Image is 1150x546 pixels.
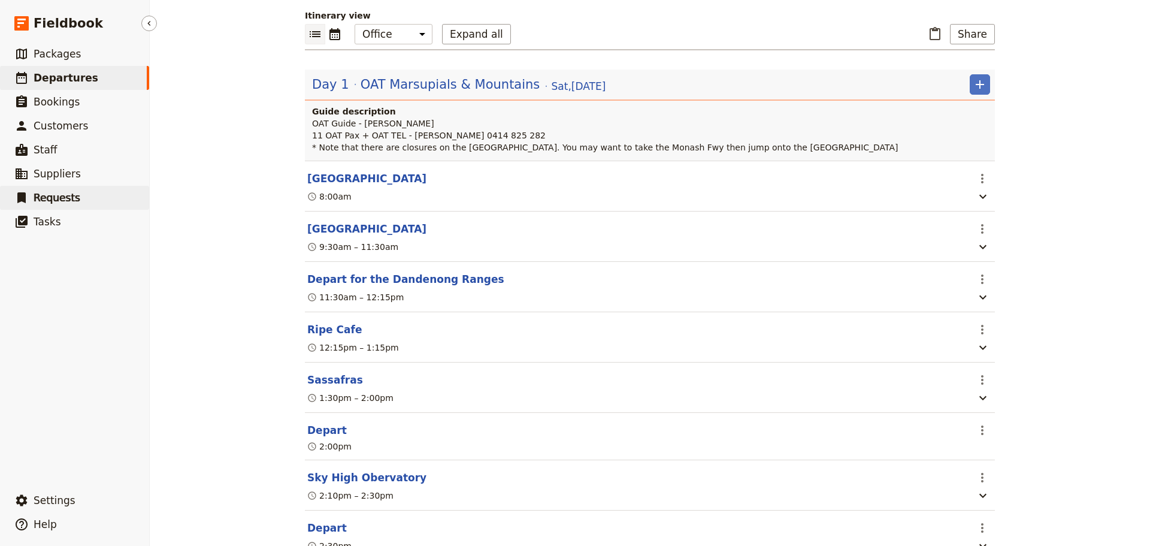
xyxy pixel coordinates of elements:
div: 11:30am – 12:15pm [307,291,404,303]
div: 2:10pm – 2:30pm [307,490,394,502]
button: Edit this itinerary item [307,423,347,438]
button: List view [305,24,325,44]
span: Tasks [34,216,61,228]
span: Requests [34,192,80,204]
div: 8:00am [307,191,352,203]
span: Suppliers [34,168,81,180]
button: Actions [972,219,992,239]
button: Actions [972,467,992,488]
button: Expand all [442,24,511,44]
span: Fieldbook [34,14,103,32]
p: OAT Guide - [PERSON_NAME] 11 OAT Pax + OAT TEL - [PERSON_NAME] 0414 825 282 * Note that there are... [312,117,990,153]
span: Customers [34,120,88,132]
span: Staff [34,144,57,156]
button: Actions [972,420,992,441]
button: Actions [972,269,992,289]
button: Edit day information [312,76,606,93]
h4: Guide description [312,105,990,117]
button: Actions [972,370,992,390]
button: Calendar view [325,24,345,44]
button: Add [970,74,990,95]
span: Help [34,518,57,530]
button: Edit this itinerary item [307,222,426,236]
span: Settings [34,494,75,506]
div: 12:15pm – 1:15pm [307,342,399,354]
div: 2:00pm [307,441,352,453]
button: Share [950,24,995,44]
button: Actions [972,168,992,189]
span: Day 1 [312,76,349,93]
button: Edit this itinerary item [307,322,362,337]
button: Edit this itinerary item [307,171,426,186]
button: Paste itinerary item [925,24,945,44]
div: 1:30pm – 2:00pm [307,392,394,404]
button: Hide menu [141,16,157,31]
span: Departures [34,72,98,84]
button: Edit this itinerary item [307,373,363,387]
span: Bookings [34,96,80,108]
p: Itinerary view [305,10,995,22]
div: 9:30am – 11:30am [307,241,398,253]
span: Sat , [DATE] [552,79,606,93]
button: Actions [972,518,992,538]
button: Edit this itinerary item [307,272,504,286]
button: Edit this itinerary item [307,521,347,535]
span: Packages [34,48,81,60]
button: Actions [972,319,992,340]
button: Edit this itinerary item [307,470,426,485]
span: OAT Marsupials & Mountains [361,76,540,93]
